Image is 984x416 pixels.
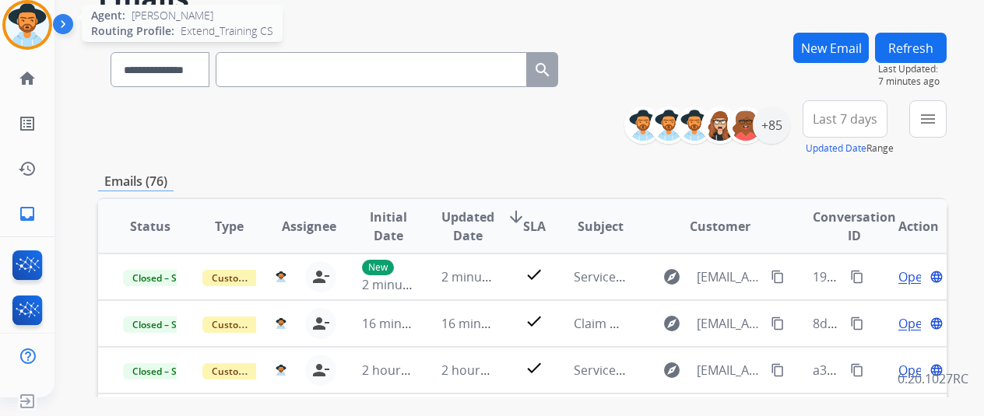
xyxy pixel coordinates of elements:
[867,199,947,253] th: Action
[362,276,445,293] span: 2 minutes ago
[311,314,330,333] mat-icon: person_remove
[850,316,864,330] mat-icon: content_copy
[878,75,947,88] span: 7 minutes ago
[123,363,209,379] span: Closed – Solved
[930,363,944,377] mat-icon: language
[919,110,937,128] mat-icon: menu
[18,159,37,178] mat-icon: history
[362,315,452,332] span: 16 minutes ago
[441,362,511,379] span: 2 hours ago
[898,267,930,286] span: Open
[697,314,761,333] span: [EMAIL_ADDRESS][DOMAIN_NAME]
[574,315,652,332] span: Claim Denied
[898,361,930,379] span: Open
[697,267,761,286] span: [EMAIL_ADDRESS][PERSON_NAME][DOMAIN_NAME]
[311,361,330,379] mat-icon: person_remove
[662,267,681,286] mat-icon: explore
[771,270,785,284] mat-icon: content_copy
[850,270,864,284] mat-icon: content_copy
[803,100,887,138] button: Last 7 days
[276,318,286,329] img: agent-avatar
[91,23,174,39] span: Routing Profile:
[282,217,336,236] span: Assignee
[181,23,273,39] span: Extend_Training CS
[930,316,944,330] mat-icon: language
[507,208,525,226] mat-icon: arrow_downward
[18,205,37,223] mat-icon: inbox
[793,33,869,63] button: New Email
[362,362,432,379] span: 2 hours ago
[525,358,543,377] mat-icon: check
[930,270,944,284] mat-icon: language
[533,61,552,79] mat-icon: search
[202,270,304,286] span: Customer Support
[525,265,543,284] mat-icon: check
[898,369,968,388] p: 0.20.1027RC
[878,63,947,75] span: Last Updated:
[574,362,684,379] span: Service Scheduling
[276,271,286,282] img: agent-avatar
[806,142,894,155] span: Range
[98,172,174,191] p: Emails (76)
[898,314,930,333] span: Open
[276,365,286,376] img: agent-avatar
[850,363,864,377] mat-icon: content_copy
[771,363,785,377] mat-icon: content_copy
[753,107,790,144] div: +85
[441,208,494,245] span: Updated Date
[215,217,244,236] span: Type
[523,217,546,236] span: SLA
[362,208,416,245] span: Initial Date
[813,208,896,245] span: Conversation ID
[123,316,209,333] span: Closed – Solved
[362,260,394,275] p: New
[123,270,209,286] span: Closed – Solved
[91,8,125,23] span: Agent:
[578,217,624,236] span: Subject
[441,315,532,332] span: 16 minutes ago
[697,361,761,379] span: [EMAIL_ADDRESS][DOMAIN_NAME]
[574,268,684,285] span: Service Scheduling
[441,268,525,285] span: 2 minutes ago
[311,267,330,286] mat-icon: person_remove
[662,314,681,333] mat-icon: explore
[875,33,947,63] button: Refresh
[813,116,877,122] span: Last 7 days
[771,316,785,330] mat-icon: content_copy
[18,69,37,88] mat-icon: home
[202,363,304,379] span: Customer Support
[525,312,543,330] mat-icon: check
[662,361,681,379] mat-icon: explore
[202,316,304,333] span: Customer Support
[806,142,866,155] button: Updated Date
[5,3,49,47] img: avatar
[132,8,213,23] span: [PERSON_NAME]
[18,114,37,133] mat-icon: list_alt
[690,217,750,236] span: Customer
[130,217,170,236] span: Status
